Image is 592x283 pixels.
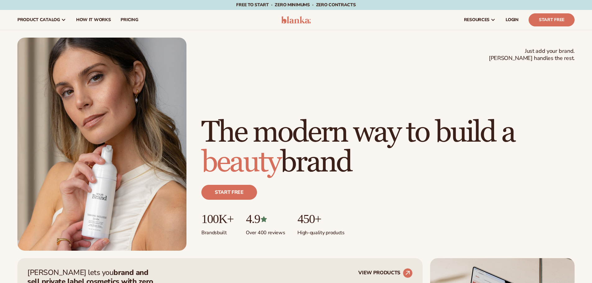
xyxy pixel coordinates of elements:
[71,10,116,30] a: How It Works
[459,10,501,30] a: resources
[297,212,344,226] p: 450+
[464,17,489,22] span: resources
[297,226,344,236] p: High-quality products
[246,212,285,226] p: 4.9
[246,226,285,236] p: Over 400 reviews
[17,17,60,22] span: product catalog
[281,16,311,24] img: logo
[17,38,186,251] img: Female holding tanning mousse.
[121,17,138,22] span: pricing
[201,226,233,236] p: Brands built
[116,10,143,30] a: pricing
[76,17,111,22] span: How It Works
[489,48,575,62] span: Just add your brand. [PERSON_NAME] handles the rest.
[501,10,524,30] a: LOGIN
[236,2,356,8] span: Free to start · ZERO minimums · ZERO contracts
[506,17,519,22] span: LOGIN
[12,10,71,30] a: product catalog
[358,268,413,278] a: VIEW PRODUCTS
[201,212,233,226] p: 100K+
[201,144,280,180] span: beauty
[201,118,575,177] h1: The modern way to build a brand
[201,185,257,200] a: Start free
[529,13,575,26] a: Start Free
